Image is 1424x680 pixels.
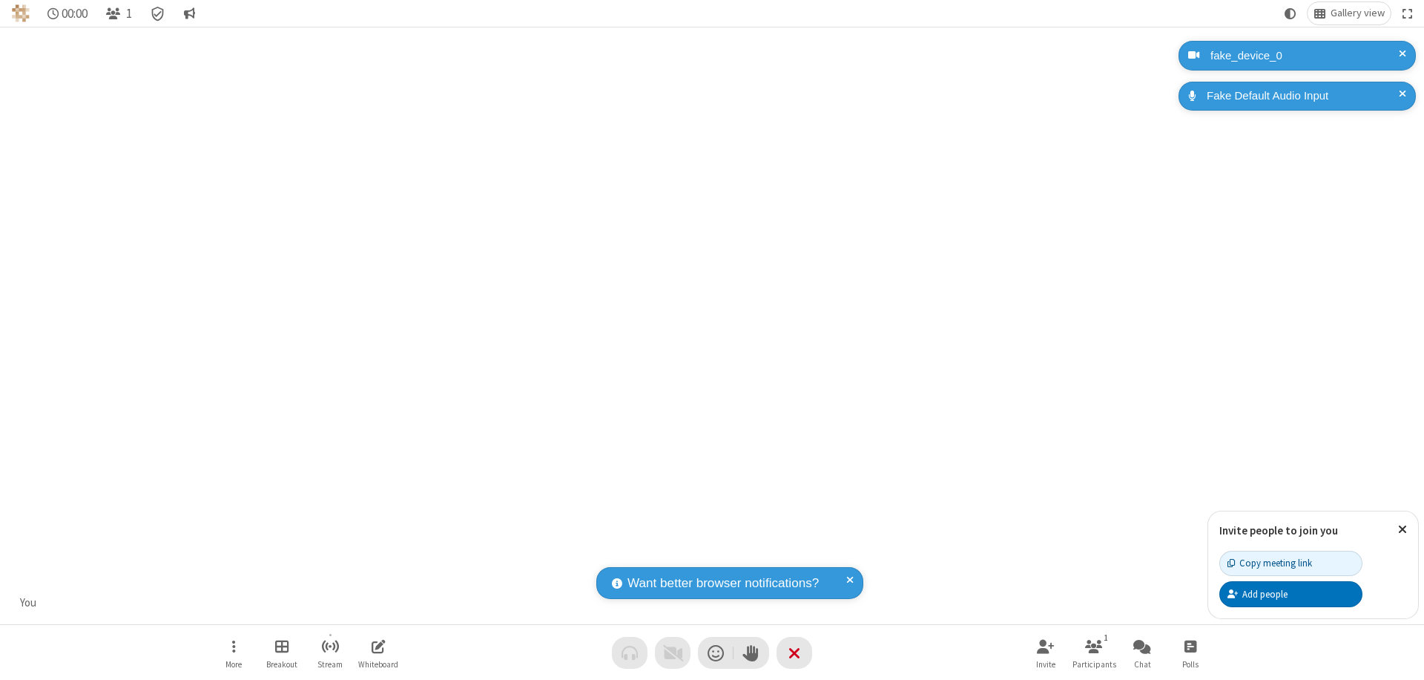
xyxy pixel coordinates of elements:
[42,2,94,24] div: Timer
[15,595,42,612] div: You
[62,7,88,21] span: 00:00
[777,637,812,669] button: End or leave meeting
[1120,632,1164,674] button: Open chat
[225,660,242,669] span: More
[356,632,400,674] button: Open shared whiteboard
[1072,632,1116,674] button: Open participant list
[1219,581,1362,607] button: Add people
[1387,511,1418,548] button: Close popover
[1072,660,1116,669] span: Participants
[1201,88,1405,105] div: Fake Default Audio Input
[1023,632,1068,674] button: Invite participants (⌘+Shift+I)
[1219,523,1338,537] label: Invite people to join you
[1227,556,1312,570] div: Copy meeting link
[1205,48,1405,65] div: fake_device_0
[260,632,304,674] button: Manage Breakout Rooms
[1279,2,1302,24] button: Using system theme
[144,2,172,24] div: Meeting details Encryption enabled
[308,632,352,674] button: Start streaming
[12,4,30,22] img: QA Selenium DO NOT DELETE OR CHANGE
[266,660,297,669] span: Breakout
[1308,2,1391,24] button: Change layout
[317,660,343,669] span: Stream
[698,637,734,669] button: Send a reaction
[734,637,769,669] button: Raise hand
[126,7,132,21] span: 1
[211,632,256,674] button: Open menu
[627,574,819,593] span: Want better browser notifications?
[1397,2,1419,24] button: Fullscreen
[177,2,201,24] button: Conversation
[655,637,690,669] button: Video
[1168,632,1213,674] button: Open poll
[1100,631,1112,644] div: 1
[99,2,138,24] button: Open participant list
[1036,660,1055,669] span: Invite
[1219,551,1362,576] button: Copy meeting link
[1331,7,1385,19] span: Gallery view
[1134,660,1151,669] span: Chat
[612,637,647,669] button: Audio problem - check your Internet connection or call by phone
[1182,660,1199,669] span: Polls
[358,660,398,669] span: Whiteboard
